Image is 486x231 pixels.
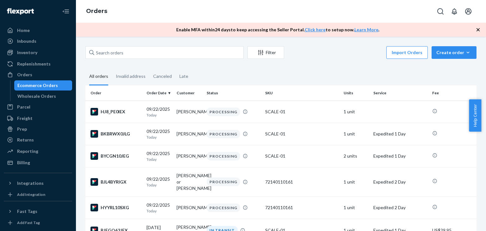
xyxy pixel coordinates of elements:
div: Orders [17,72,32,78]
a: Add Integration [4,191,72,198]
div: 09/22/2025 [146,128,171,140]
div: Customer [177,90,202,96]
div: Add Integration [17,192,45,197]
p: Expedited 2 Day [373,204,427,211]
div: Canceled [153,68,172,84]
button: Create order [432,46,477,59]
td: [PERSON_NAME] [174,197,204,219]
td: [PERSON_NAME] [174,145,204,167]
div: Invalid address [116,68,146,84]
input: Search orders [85,46,244,59]
p: Expedited 1 Day [373,153,427,159]
a: Click here [305,27,326,32]
ol: breadcrumbs [81,2,112,21]
button: Open Search Box [434,5,447,18]
button: Open notifications [448,5,461,18]
a: Billing [4,158,72,168]
button: Close Navigation [59,5,72,18]
div: All orders [89,68,108,85]
a: Orders [86,8,107,15]
td: 1 unit [341,101,371,123]
div: Filter [248,49,284,56]
div: PROCESSING [207,130,240,138]
p: Today [146,208,171,214]
div: PROCESSING [207,203,240,212]
a: Parcel [4,102,72,112]
div: 09/22/2025 [146,106,171,118]
img: Flexport logo [7,8,34,15]
button: Integrations [4,178,72,188]
p: Enable MFA within 24 days to keep accessing the Seller Portal. to setup now. . [176,27,379,33]
td: [PERSON_NAME] [174,101,204,123]
p: Expedited 2 Day [373,179,427,185]
a: Replenishments [4,59,72,69]
td: 1 unit [341,167,371,197]
th: Order Date [144,85,174,101]
p: Today [146,112,171,118]
a: Ecommerce Orders [14,80,72,91]
div: SCALE-01 [265,153,338,159]
td: [PERSON_NAME] or [PERSON_NAME] [174,167,204,197]
td: 1 unit [341,123,371,145]
td: [PERSON_NAME] [174,123,204,145]
div: Create order [436,49,472,56]
p: Today [146,182,171,188]
div: Parcel [17,104,30,110]
div: Fast Tags [17,208,37,215]
div: 09/22/2025 [146,176,171,188]
div: Add Fast Tag [17,220,40,225]
p: Today [146,157,171,162]
a: Reporting [4,146,72,156]
div: Late [179,68,188,84]
div: BYCGN10JEG [90,152,141,160]
div: HJ8_PE0IEX [90,108,141,115]
button: Open account menu [462,5,475,18]
div: 09/22/2025 [146,150,171,162]
div: Reporting [17,148,38,154]
button: Fast Tags [4,206,72,216]
div: HYYRL10SXG [90,204,141,211]
div: Returns [17,137,34,143]
div: Inbounds [17,38,36,44]
a: Wholesale Orders [14,91,72,101]
div: PROCESSING [207,108,240,116]
a: Inventory [4,47,72,58]
p: Today [146,134,171,140]
a: Inbounds [4,36,72,46]
th: Fee [430,85,477,101]
div: Integrations [17,180,44,186]
th: Status [204,85,263,101]
a: Orders [4,70,72,80]
div: PROCESSING [207,152,240,160]
a: Add Fast Tag [4,219,72,227]
div: Home [17,27,30,34]
td: 2 units [341,145,371,167]
button: Filter [247,46,284,59]
a: Prep [4,124,72,134]
a: Home [4,25,72,35]
div: 72140110161 [265,179,338,185]
div: Billing [17,159,30,166]
div: SCALE-01 [265,109,338,115]
div: 09/22/2025 [146,202,171,214]
div: BJL4BYRIGX [90,178,141,186]
p: Expedited 1 Day [373,131,427,137]
div: Ecommerce Orders [17,82,58,89]
div: BKBRWX0JLG [90,130,141,138]
button: Import Orders [386,46,428,59]
th: SKU [263,85,341,101]
button: Help Center [469,99,481,132]
div: 72140110161 [265,204,338,211]
th: Service [371,85,429,101]
div: Freight [17,115,33,122]
th: Units [341,85,371,101]
div: Wholesale Orders [17,93,56,99]
a: Returns [4,135,72,145]
div: Prep [17,126,27,132]
div: PROCESSING [207,178,240,186]
div: SCALE-01 [265,131,338,137]
th: Order [85,85,144,101]
div: Replenishments [17,61,51,67]
div: Inventory [17,49,37,56]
